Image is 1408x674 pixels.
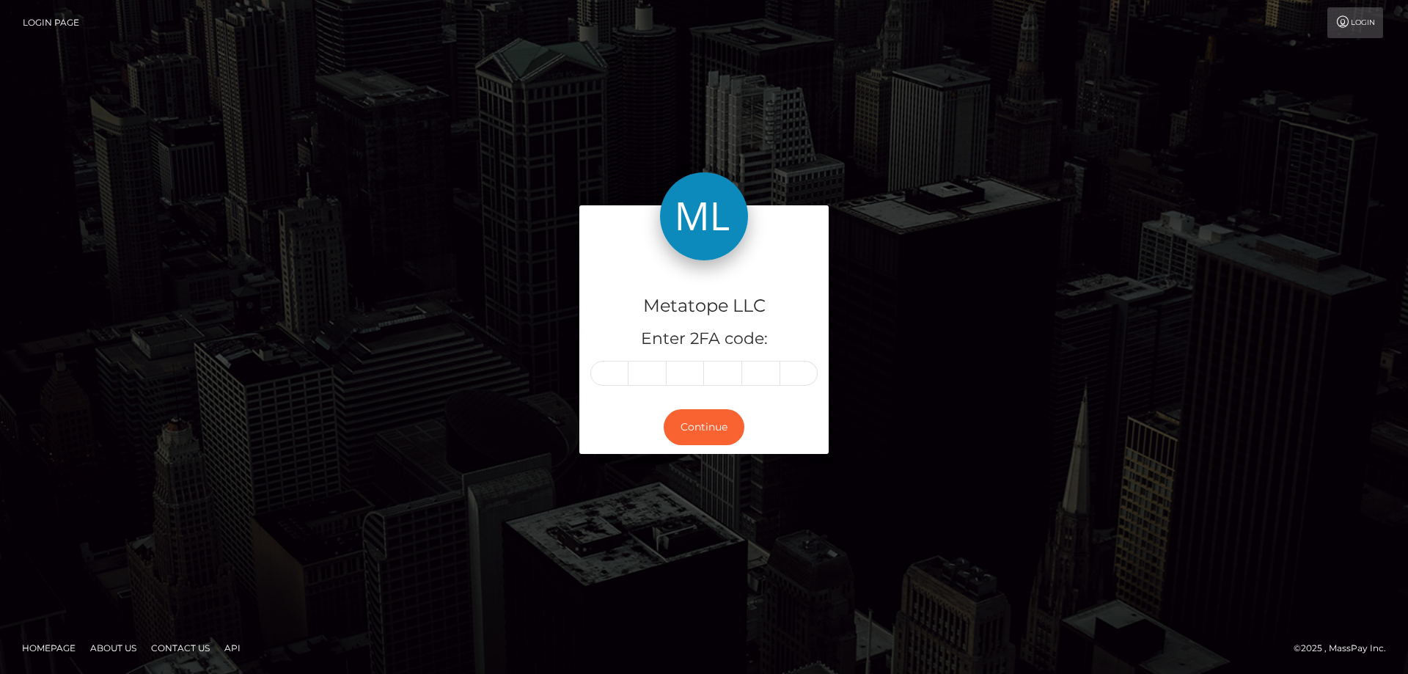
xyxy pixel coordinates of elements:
[1294,640,1397,656] div: © 2025 , MassPay Inc.
[84,637,142,659] a: About Us
[16,637,81,659] a: Homepage
[1327,7,1383,38] a: Login
[145,637,216,659] a: Contact Us
[590,293,818,319] h4: Metatope LLC
[660,172,748,260] img: Metatope LLC
[23,7,79,38] a: Login Page
[219,637,246,659] a: API
[664,409,744,445] button: Continue
[590,328,818,351] h5: Enter 2FA code:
